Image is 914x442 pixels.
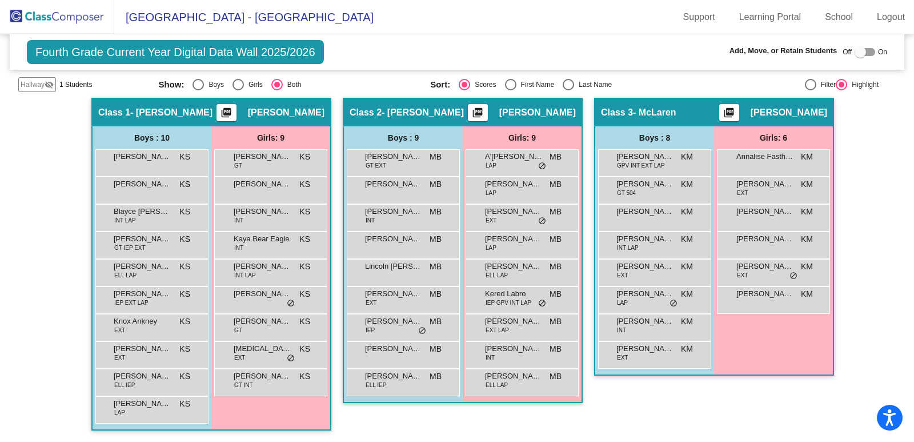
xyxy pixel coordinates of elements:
[816,8,862,26] a: School
[499,107,576,118] span: [PERSON_NAME]
[485,343,542,355] span: [PERSON_NAME] [PERSON_NAME]
[244,79,263,90] div: Girls
[299,371,310,383] span: KS
[366,298,376,307] span: EXT
[365,288,422,300] span: [PERSON_NAME]
[681,178,693,190] span: KM
[114,151,171,162] span: [PERSON_NAME]
[485,178,542,190] span: [PERSON_NAME]
[550,343,562,355] span: MB
[365,233,422,245] span: [PERSON_NAME]
[550,233,562,245] span: MB
[736,288,793,300] span: [PERSON_NAME]
[287,299,295,308] span: do_not_disturb_alt
[350,107,382,118] span: Class 2
[430,178,442,190] span: MB
[470,79,496,90] div: Scores
[617,353,628,362] span: EXT
[217,104,236,121] button: Print Students Details
[234,316,291,327] span: [PERSON_NAME]
[801,288,813,300] span: KM
[674,8,724,26] a: Support
[366,326,375,335] span: IEP
[485,288,542,300] span: Kered Labro
[486,161,496,170] span: LAP
[179,178,190,190] span: KS
[114,233,171,245] span: [PERSON_NAME]
[816,79,836,90] div: Filter
[365,371,422,382] span: [PERSON_NAME]
[418,326,426,336] span: do_not_disturb_alt
[601,107,633,118] span: Class 3
[365,261,422,272] span: Lincoln [PERSON_NAME]
[430,79,450,90] span: Sort:
[574,79,612,90] div: Last Name
[595,126,714,149] div: Boys : 8
[485,371,542,382] span: [PERSON_NAME]
[736,178,793,190] span: [PERSON_NAME]
[299,343,310,355] span: KS
[114,408,125,417] span: LAP
[538,299,546,308] span: do_not_disturb_alt
[878,47,887,57] span: On
[538,217,546,226] span: do_not_disturb_alt
[801,233,813,245] span: KM
[538,162,546,171] span: do_not_disturb_alt
[751,107,827,118] span: [PERSON_NAME]
[344,126,463,149] div: Boys : 9
[299,261,310,273] span: KS
[130,107,213,118] span: - [PERSON_NAME]
[234,288,291,300] span: [PERSON_NAME]
[114,178,171,190] span: [PERSON_NAME]
[365,151,422,162] span: [PERSON_NAME]
[299,178,310,190] span: KS
[616,151,674,162] span: [PERSON_NAME] ([PERSON_NAME]) [PERSON_NAME] St. [PERSON_NAME] ([PERSON_NAME])
[179,343,190,355] span: KS
[550,151,562,163] span: MB
[114,271,137,280] span: ELL LAP
[616,206,674,217] span: [PERSON_NAME]
[516,79,555,90] div: First Name
[801,261,813,273] span: KM
[204,79,224,90] div: Boys
[681,261,693,273] span: KM
[843,47,852,57] span: Off
[430,343,442,355] span: MB
[114,298,149,307] span: IEP EXT LAP
[486,189,496,197] span: LAP
[471,107,484,123] mat-icon: picture_as_pdf
[486,244,496,252] span: LAP
[299,233,310,245] span: KS
[550,206,562,218] span: MB
[98,107,130,118] span: Class 1
[430,206,442,218] span: MB
[468,104,488,121] button: Print Students Details
[179,233,190,245] span: KS
[430,233,442,245] span: MB
[550,261,562,273] span: MB
[27,40,324,64] span: Fourth Grade Current Year Digital Data Wall 2025/2026
[299,151,310,163] span: KS
[486,216,496,225] span: EXT
[366,161,386,170] span: GT EXT
[486,381,508,389] span: ELL LAP
[114,244,146,252] span: GT IEP EXT
[365,178,422,190] span: [PERSON_NAME]
[219,107,233,123] mat-icon: picture_as_pdf
[365,316,422,327] span: [PERSON_NAME]
[550,178,562,190] span: MB
[550,316,562,328] span: MB
[737,271,748,280] span: EXT
[430,288,442,300] span: MB
[633,107,676,118] span: - McLaren
[616,316,674,327] span: [PERSON_NAME]
[59,79,92,90] span: 1 Students
[681,343,693,355] span: KM
[616,343,674,355] span: [PERSON_NAME]
[179,316,190,328] span: KS
[486,298,531,307] span: IEP GPV INT LAP
[736,151,793,162] span: Annalise Fasthorse
[299,316,310,328] span: KS
[714,126,833,149] div: Girls: 6
[211,126,330,149] div: Girls: 9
